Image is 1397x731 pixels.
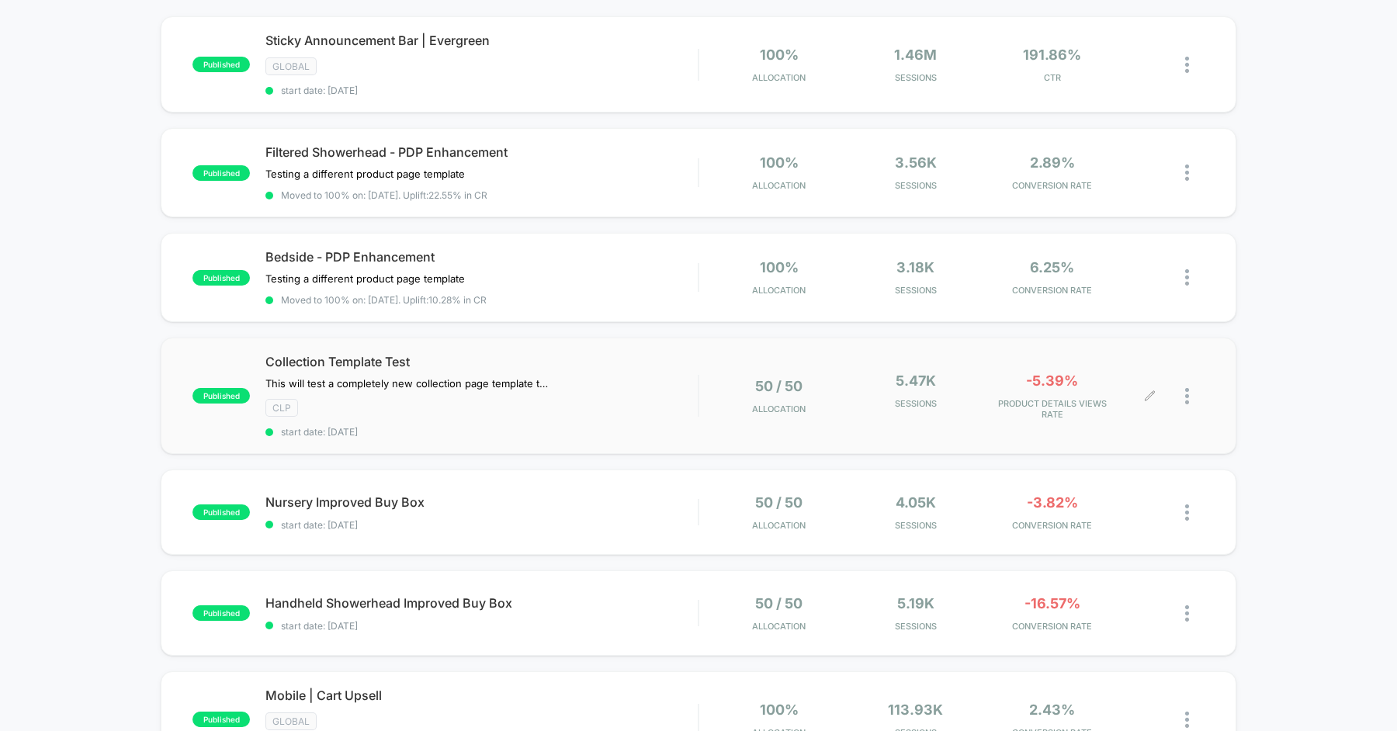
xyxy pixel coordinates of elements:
span: Sticky Announcement Bar | Evergreen [265,33,698,48]
span: Allocation [752,520,806,531]
span: Allocation [752,72,806,83]
span: 4.05k [896,494,936,511]
span: CONVERSION RATE [988,285,1117,296]
span: 191.86% [1023,47,1081,63]
img: close [1185,269,1189,286]
span: 50 / 50 [755,378,802,394]
img: close [1185,388,1189,404]
span: 5.19k [897,595,934,611]
span: 50 / 50 [755,494,802,511]
span: Collection Template Test [265,354,698,369]
span: published [192,165,250,181]
span: -3.82% [1027,494,1078,511]
img: close [1185,504,1189,521]
span: -16.57% [1024,595,1080,611]
span: 3.18k [896,259,934,275]
span: 100% [760,702,799,718]
span: published [192,712,250,727]
span: Sessions [851,285,980,296]
span: 100% [760,154,799,171]
span: Sessions [851,621,980,632]
span: Testing a different product page template [265,272,465,285]
span: start date: [DATE] [265,426,698,438]
span: Sessions [851,398,980,409]
span: start date: [DATE] [265,620,698,632]
span: Sessions [851,520,980,531]
span: CONVERSION RATE [988,621,1117,632]
span: 6.25% [1030,259,1074,275]
span: 2.89% [1030,154,1075,171]
span: start date: [DATE] [265,519,698,531]
span: This will test a completely new collection page template that emphasizes the main products with l... [265,377,553,390]
span: published [192,270,250,286]
span: GLOBAL [265,712,317,730]
span: published [192,57,250,72]
span: published [192,504,250,520]
span: published [192,605,250,621]
span: Moved to 100% on: [DATE] . Uplift: 10.28% in CR [281,294,487,306]
img: close [1185,57,1189,73]
span: CLP [265,399,298,417]
span: 100% [760,259,799,275]
span: Allocation [752,285,806,296]
span: Sessions [851,72,980,83]
span: 100% [760,47,799,63]
span: Bedside - PDP Enhancement [265,249,698,265]
span: start date: [DATE] [265,85,698,96]
span: -5.39% [1026,372,1078,389]
span: Mobile | Cart Upsell [265,688,698,703]
span: CONVERSION RATE [988,180,1117,191]
span: published [192,388,250,404]
span: GLOBAL [265,57,317,75]
span: Sessions [851,180,980,191]
span: 50 / 50 [755,595,802,611]
span: Testing a different product page template [265,168,465,180]
span: 2.43% [1029,702,1075,718]
span: PRODUCT DETAILS VIEWS RATE [988,398,1117,420]
img: close [1185,605,1189,622]
span: Allocation [752,404,806,414]
img: close [1185,712,1189,728]
span: Allocation [752,180,806,191]
span: Filtered Showerhead - PDP Enhancement [265,144,698,160]
span: 1.46M [894,47,937,63]
span: Nursery Improved Buy Box [265,494,698,510]
span: Allocation [752,621,806,632]
span: Handheld Showerhead Improved Buy Box [265,595,698,611]
span: 3.56k [895,154,937,171]
img: close [1185,165,1189,181]
span: 113.93k [888,702,943,718]
span: 5.47k [896,372,936,389]
span: Moved to 100% on: [DATE] . Uplift: 22.55% in CR [281,189,487,201]
span: CTR [988,72,1117,83]
span: CONVERSION RATE [988,520,1117,531]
